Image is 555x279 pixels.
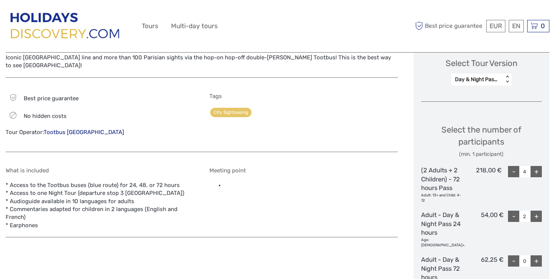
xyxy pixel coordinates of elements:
[508,255,519,267] div: -
[421,124,542,158] div: Select the number of participants
[455,76,500,83] div: Day & Night Pass 1 Day
[508,211,519,222] div: -
[490,22,502,30] span: EUR
[421,237,465,248] div: Age: [DEMOGRAPHIC_DATA]+.
[531,211,542,222] div: +
[171,21,218,32] a: Multi-day tours
[461,166,502,203] div: 218,00 €
[11,13,85,19] p: We're away right now. Please check back later!
[210,108,252,117] a: City Sightseeing
[504,75,511,83] div: < >
[6,45,398,69] div: Forget lining up to buy tickets, or struggling with your _très mauvais_ French. Just flash this p...
[421,211,465,248] div: Adult - Day & Night Pass 24 hours
[24,113,67,119] span: No hidden costs
[24,95,79,102] span: Best price guarantee
[540,22,546,30] span: 0
[531,255,542,267] div: +
[421,166,461,203] div: (2 Adults + 2 Children) - 72 hours Pass
[6,128,194,136] div: Tour Operator:
[6,167,194,174] h5: What is included
[44,129,124,136] a: Tootbus [GEOGRAPHIC_DATA]
[509,20,524,32] div: EN
[414,20,485,32] span: Best price guarantee
[446,57,517,69] div: Select Tour Version
[421,193,461,203] div: Adult: 13+ and Child: 4-12
[421,151,542,158] div: (min. 1 participant)
[209,93,397,100] h5: Tags
[465,211,503,248] div: 54,00 €
[6,8,126,45] img: 2849-66674d71-96b1-4d9c-b928-d961c8bc93f0_logo_big.png
[6,167,194,230] div: * Access to the Tootbus buses (blue route) for 24, 48, or 72 hours * Access to one Night Tour (de...
[142,21,158,32] a: Tours
[531,166,542,177] div: +
[508,166,519,177] div: -
[209,167,397,174] h5: Meeting point
[86,12,96,21] button: Open LiveChat chat widget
